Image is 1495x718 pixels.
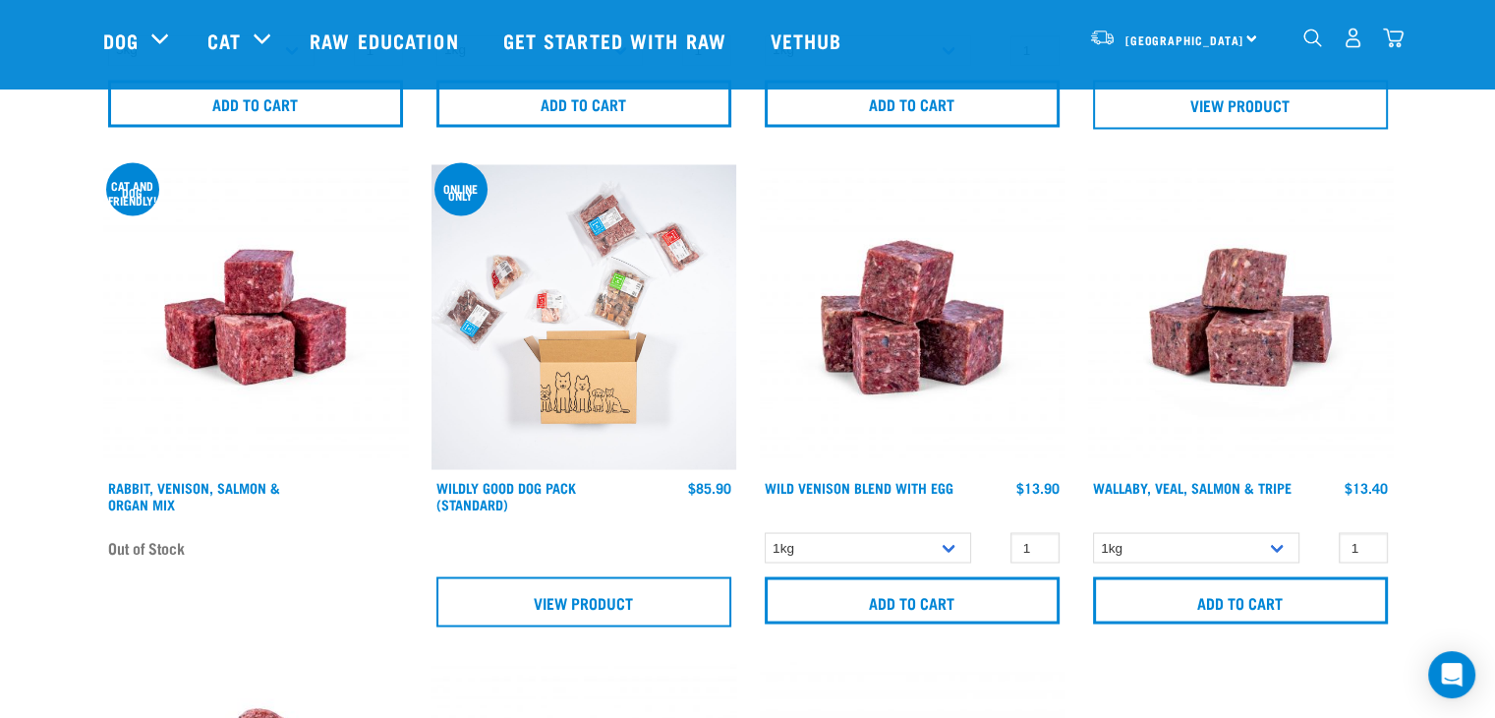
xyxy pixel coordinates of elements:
[765,80,1060,127] input: Add to cart
[103,164,408,469] img: Rabbit Venison Salmon Organ 1688
[1343,28,1363,48] img: user.png
[765,576,1060,624] input: Add to cart
[207,26,241,55] a: Cat
[436,80,731,127] input: Add to cart
[108,532,185,562] span: Out of Stock
[290,1,483,80] a: Raw Education
[1303,29,1322,47] img: home-icon-1@2x.png
[1093,80,1388,129] a: View Product
[103,26,139,55] a: Dog
[436,483,576,506] a: Wildly Good Dog Pack (Standard)
[484,1,751,80] a: Get started with Raw
[431,164,736,469] img: Dog 0 2sec
[436,576,731,626] a: View Product
[106,182,159,203] div: Cat and dog friendly!
[1093,576,1388,624] input: Add to cart
[688,479,731,495] div: $85.90
[751,1,867,80] a: Vethub
[1016,479,1060,495] div: $13.90
[1089,29,1116,46] img: van-moving.png
[760,164,1064,469] img: Venison Egg 1616
[1428,651,1475,698] div: Open Intercom Messenger
[108,483,280,506] a: Rabbit, Venison, Salmon & Organ Mix
[1093,483,1292,490] a: Wallaby, Veal, Salmon & Tripe
[1125,36,1244,43] span: [GEOGRAPHIC_DATA]
[1339,532,1388,563] input: 1
[1010,532,1060,563] input: 1
[1088,164,1393,469] img: Wallaby Veal Salmon Tripe 1642
[434,185,488,199] div: Online Only
[765,483,953,490] a: Wild Venison Blend with Egg
[1345,479,1388,495] div: $13.40
[1383,28,1404,48] img: home-icon@2x.png
[108,80,403,127] input: Add to cart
